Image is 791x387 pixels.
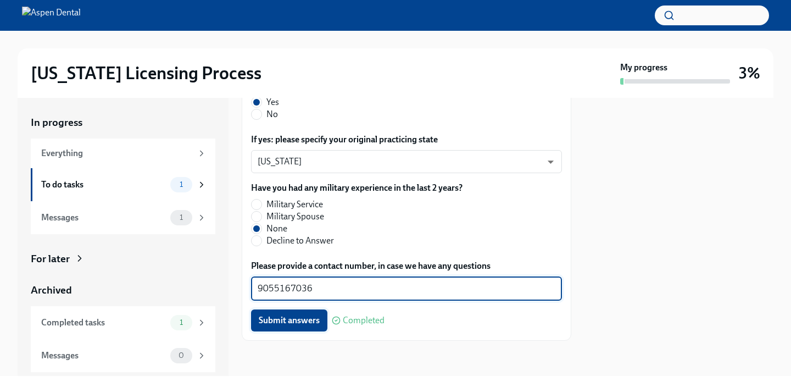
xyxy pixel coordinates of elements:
[31,252,215,266] a: For later
[251,150,562,173] div: [US_STATE]
[41,147,192,159] div: Everything
[258,282,555,295] textarea: 9055167036
[41,350,166,362] div: Messages
[343,316,385,325] span: Completed
[22,7,81,24] img: Aspen Dental
[31,339,215,372] a: Messages0
[31,168,215,201] a: To do tasks1
[266,96,279,108] span: Yes
[251,182,463,194] label: Have you had any military experience in the last 2 years?
[266,211,324,223] span: Military Spouse
[266,223,287,235] span: None
[172,351,191,360] span: 0
[41,317,166,329] div: Completed tasks
[31,306,215,339] a: Completed tasks1
[31,139,215,168] a: Everything
[31,62,261,84] h2: [US_STATE] Licensing Process
[251,309,327,331] button: Submit answers
[173,318,190,327] span: 1
[266,108,278,120] span: No
[173,213,190,222] span: 1
[31,201,215,234] a: Messages1
[620,62,667,74] strong: My progress
[31,283,215,297] a: Archived
[739,63,760,83] h3: 3%
[41,179,166,191] div: To do tasks
[31,115,215,130] a: In progress
[266,235,334,247] span: Decline to Answer
[259,315,320,326] span: Submit answers
[41,212,166,224] div: Messages
[266,198,323,211] span: Military Service
[251,134,562,146] label: If yes: please specify your original practicing state
[173,180,190,189] span: 1
[31,252,70,266] div: For later
[251,260,562,272] label: Please provide a contact number, in case we have any questions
